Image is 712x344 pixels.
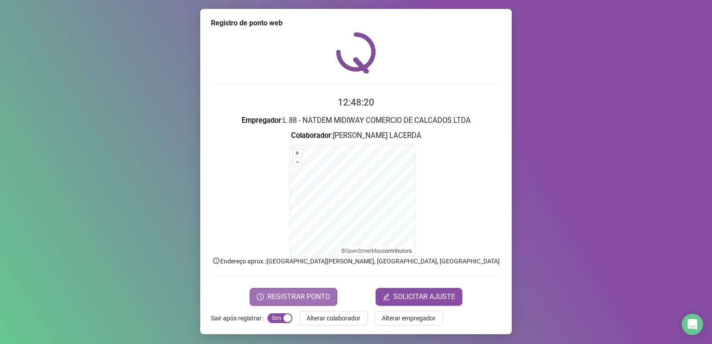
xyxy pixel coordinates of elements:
[293,149,302,158] button: +
[293,158,302,166] button: –
[242,116,281,125] strong: Empregador
[307,313,360,323] span: Alterar colaborador
[383,293,390,300] span: edit
[250,288,337,306] button: REGISTRAR PONTO
[212,257,220,265] span: info-circle
[375,311,443,325] button: Alterar empregador
[345,248,382,254] a: OpenStreetMap
[257,293,264,300] span: clock-circle
[211,18,501,28] div: Registro de ponto web
[211,311,267,325] label: Sair após registrar
[211,130,501,142] h3: : [PERSON_NAME] LACERDA
[338,97,374,108] time: 12:48:20
[341,248,413,254] li: © contributors.
[299,311,368,325] button: Alterar colaborador
[393,291,455,302] span: SOLICITAR AJUSTE
[211,115,501,126] h3: : L 88 - NATDEM MIDIWAY COMERCIO DE CALCADOS LTDA
[267,291,330,302] span: REGISTRAR PONTO
[211,256,501,266] p: Endereço aprox. : [GEOGRAPHIC_DATA][PERSON_NAME], [GEOGRAPHIC_DATA], [GEOGRAPHIC_DATA]
[291,131,331,140] strong: Colaborador
[382,313,436,323] span: Alterar empregador
[376,288,462,306] button: editSOLICITAR AJUSTE
[682,314,703,335] div: Open Intercom Messenger
[336,32,376,73] img: QRPoint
